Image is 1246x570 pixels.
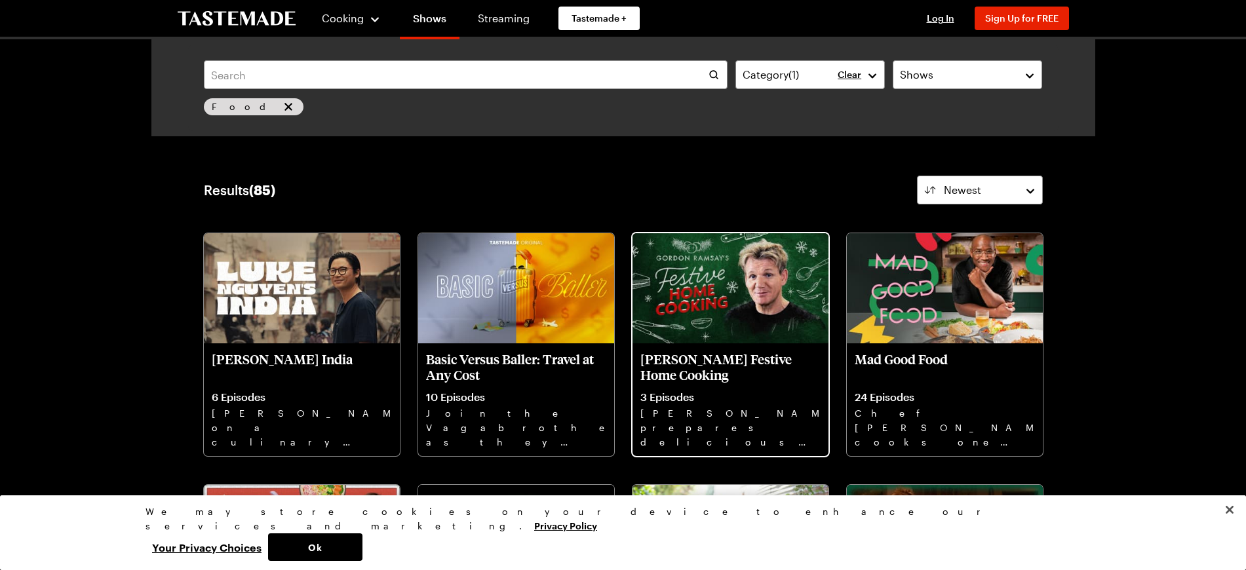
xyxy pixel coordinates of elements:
[204,233,400,343] img: Luke Nguyen's India
[1215,495,1244,524] button: Close
[914,12,967,25] button: Log In
[400,3,459,39] a: Shows
[268,533,362,561] button: Ok
[212,406,392,448] p: [PERSON_NAME] on a culinary adventure through [GEOGRAPHIC_DATA].
[633,233,828,456] a: Gordon Ramsay's Festive Home Cooking[PERSON_NAME] Festive Home Cooking3 Episodes[PERSON_NAME] pre...
[418,233,614,456] a: Basic Versus Baller: Travel at Any CostBasic Versus Baller: Travel at Any Cost10 EpisodesJoin the...
[735,60,885,89] button: Category(1)
[212,351,392,383] p: [PERSON_NAME] India
[847,233,1043,343] img: Mad Good Food
[572,12,627,25] span: Tastemade +
[281,100,296,114] button: remove Food
[178,11,296,26] a: To Tastemade Home Page
[534,519,597,531] a: More information about your privacy, opens in a new tab
[558,7,640,30] a: Tastemade +
[838,69,861,81] p: Clear
[927,12,954,24] span: Log In
[418,233,614,343] img: Basic Versus Baller: Travel at Any Cost
[204,182,275,198] div: Results
[146,533,268,561] button: Your Privacy Choices
[426,390,606,404] p: 10 Episodes
[212,100,279,114] span: Food
[900,67,933,83] span: Shows
[640,406,821,448] p: [PERSON_NAME] prepares delicious seasonal favourites.
[985,12,1059,24] span: Sign Up for FREE
[838,69,861,81] button: Clear Category filter
[855,406,1035,448] p: Chef [PERSON_NAME] cooks one of his signature family meals and then turns it into two unique meal...
[322,3,381,34] button: Cooking
[426,351,606,383] p: Basic Versus Baller: Travel at Any Cost
[640,351,821,383] p: [PERSON_NAME] Festive Home Cooking
[847,233,1043,456] a: Mad Good FoodMad Good Food24 EpisodesChef [PERSON_NAME] cooks one of his signature family meals a...
[855,390,1035,404] p: 24 Episodes
[893,60,1042,89] button: Shows
[426,406,606,448] p: Join the Vagabrothers as they experience popular travel destinations, each on vastly different bu...
[204,233,400,456] a: Luke Nguyen's India[PERSON_NAME] India6 Episodes[PERSON_NAME] on a culinary adventure through [GE...
[322,12,364,24] span: Cooking
[146,504,1089,533] div: We may store cookies on your device to enhance our services and marketing.
[204,60,728,89] input: Search
[212,390,392,404] p: 6 Episodes
[633,233,828,343] img: Gordon Ramsay's Festive Home Cooking
[917,176,1043,204] button: Newest
[743,67,858,83] div: Category ( 1 )
[855,351,1035,383] p: Mad Good Food
[146,504,1089,561] div: Privacy
[975,7,1069,30] button: Sign Up for FREE
[944,182,981,198] span: Newest
[640,390,821,404] p: 3 Episodes
[249,182,275,198] span: ( 85 )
